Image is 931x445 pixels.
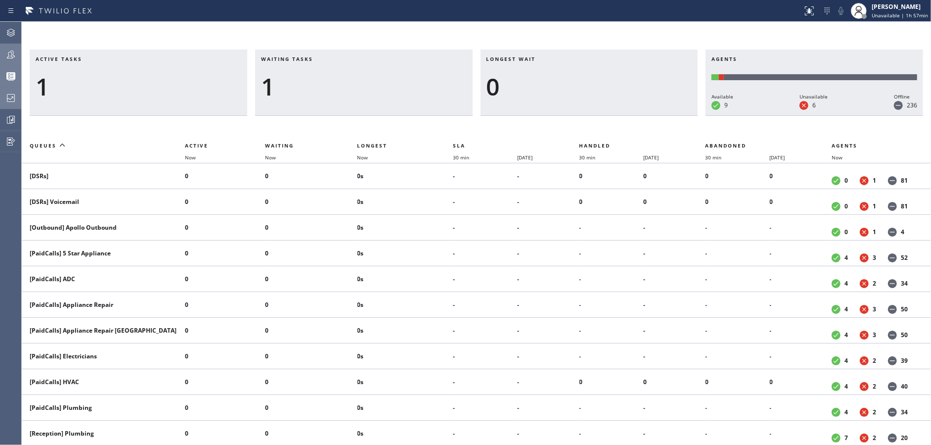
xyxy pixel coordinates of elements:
li: 0 [643,194,705,210]
dt: Offline [894,101,903,110]
li: 0s [357,271,453,287]
div: [PERSON_NAME] [872,2,928,11]
dd: 1 [873,228,876,236]
div: 1 [36,72,241,101]
li: 0 [265,400,357,416]
li: 0s [357,168,453,184]
li: 0 [579,168,644,184]
li: 0 [770,168,832,184]
dt: Unavailable [860,202,869,211]
li: - [517,374,579,390]
li: 0 [265,348,357,364]
li: 0 [185,271,265,287]
li: 0s [357,246,453,261]
div: Offline: 236 [724,74,917,80]
span: Agents [711,55,737,62]
li: 0 [185,168,265,184]
div: [PaidCalls] ADC [30,275,177,283]
li: - [643,400,705,416]
li: 0 [706,374,770,390]
li: 0 [265,323,357,339]
li: - [517,323,579,339]
span: Active tasks [36,55,82,62]
dt: Available [832,356,841,365]
span: [DATE] [643,154,659,161]
li: - [643,323,705,339]
li: - [643,297,705,313]
dt: Unavailable [860,434,869,443]
dt: Unavailable [860,356,869,365]
li: - [706,426,770,442]
dd: 2 [873,356,876,365]
dd: 39 [901,356,908,365]
li: - [770,271,832,287]
span: 30 min [453,154,469,161]
li: - [579,323,644,339]
dd: 20 [901,434,908,442]
li: - [770,297,832,313]
dd: 4 [844,382,848,391]
li: 0 [185,297,265,313]
dd: 2 [873,434,876,442]
dd: 4 [901,228,904,236]
li: - [453,348,517,364]
li: - [453,194,517,210]
dd: 4 [844,305,848,313]
div: Available: 9 [711,74,719,80]
li: - [770,400,832,416]
dd: 34 [901,279,908,288]
div: [DSRs] Voicemail [30,198,177,206]
span: Waiting [265,142,294,149]
dt: Offline [888,305,897,314]
span: Now [832,154,842,161]
li: 0 [770,374,832,390]
dt: Offline [888,331,897,340]
li: - [453,220,517,236]
span: Agents [832,142,857,149]
li: - [706,400,770,416]
li: - [706,220,770,236]
li: - [579,348,644,364]
li: - [770,220,832,236]
li: - [517,426,579,442]
li: 0 [265,246,357,261]
li: - [453,168,517,184]
span: Unavailable | 1h 57min [872,12,928,19]
li: - [643,271,705,287]
li: 0 [185,426,265,442]
li: 0 [185,220,265,236]
li: - [453,271,517,287]
li: 0s [357,194,453,210]
dd: 0 [844,228,848,236]
dt: Available [832,176,841,185]
dd: 1 [873,202,876,210]
li: - [579,297,644,313]
span: Longest [357,142,388,149]
li: - [579,426,644,442]
li: 0 [706,194,770,210]
span: SLA [453,142,465,149]
div: [Outbound] Apollo Outbound [30,223,177,232]
li: - [453,297,517,313]
div: [DSRs] [30,172,177,180]
div: 1 [261,72,467,101]
dt: Available [832,331,841,340]
dd: 6 [812,101,816,109]
li: 0 [579,374,644,390]
div: 0 [487,72,692,101]
dd: 0 [844,176,848,185]
div: [PaidCalls] 5 Star Appliance [30,249,177,257]
li: - [517,271,579,287]
li: 0 [265,374,357,390]
span: Now [265,154,276,161]
li: 0 [185,374,265,390]
dd: 7 [844,434,848,442]
li: 0 [265,271,357,287]
li: 0 [265,168,357,184]
li: - [706,271,770,287]
span: Queues [30,142,56,149]
li: - [517,246,579,261]
li: - [643,220,705,236]
li: - [579,246,644,261]
li: - [453,374,517,390]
